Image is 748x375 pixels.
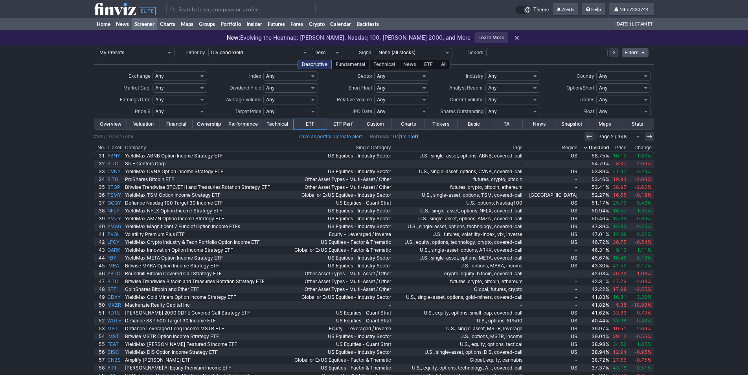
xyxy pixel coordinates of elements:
a: US [524,238,579,246]
a: QQQY [106,199,124,207]
a: 1.11% [628,246,654,254]
a: 47.89% [579,223,610,230]
span: MFE7220744 [619,6,649,12]
a: US [524,230,579,238]
a: -2.62% [628,183,654,191]
span: 25.73 [613,200,627,206]
a: Ownership [193,119,225,129]
span: 16.46 [613,255,627,261]
a: 12.38 [610,230,628,238]
a: IMRA [106,262,124,270]
a: U.S., single-asset, options, TSM, covered-call [392,191,523,199]
a: BTF [106,285,124,293]
a: BITO [106,176,124,183]
a: Defiance Leveraged Long Income MSTR ETF [124,325,285,333]
a: 33 [94,168,106,176]
a: - [524,278,579,285]
a: Maps [178,18,196,30]
a: YieldMax META Option Income Strategy ETF [124,254,285,262]
a: US [524,325,579,333]
a: save as portfolio [299,134,335,139]
a: 33.83 [610,309,628,317]
a: 47.79 [610,278,628,285]
a: ETF [294,119,326,129]
a: 50 [94,301,106,309]
a: Help [582,3,605,16]
div: ETF [420,60,437,69]
a: - [392,160,523,168]
a: 48 [94,285,106,293]
a: Bitwise Trendwise BTC/ETH and Treasuries Rotation Strategy ETF [124,183,285,191]
a: 17.98 [610,285,628,293]
a: Maps [588,119,621,129]
a: WDTE [106,317,124,325]
a: U.S., options, MARA, income [392,262,523,270]
a: US Equities - Quant Strat [285,199,393,207]
a: 42.63% [579,270,610,278]
span: -2.55% [634,286,651,292]
a: 53.89% [579,168,610,176]
a: - [285,160,393,168]
a: CoinShares Bitcoin and Ether ETF [124,285,285,293]
a: 45 [94,262,106,270]
a: [PERSON_NAME] 2000 0DTE Covered Call Strategy ETF [124,309,285,317]
span: 9.13 [616,247,627,253]
a: US Equities - Industry Sector [285,207,393,215]
a: ZVOL [106,230,124,238]
span: 10.15 [613,153,627,159]
a: Stats [621,119,654,129]
a: 1.60% [628,152,654,160]
a: MST [106,325,124,333]
a: -0.79% [628,309,654,317]
span: -0.18% [634,192,651,198]
a: 46.22 [610,270,628,278]
a: 16.46 [610,254,628,262]
a: YieldMax TSM Option Income Strategy ETF [124,191,285,199]
a: 53 [94,325,106,333]
a: YieldMax Innovation Option Income Strategy ETF [124,246,285,254]
a: YieldMax CVNA Option Income Strategy ETF [124,168,285,176]
a: Technical [261,119,294,129]
a: 50.46% [579,215,610,223]
span: Theme [533,5,549,14]
a: US Equities - Quant Strat [285,317,393,325]
a: 0.18% [628,254,654,262]
a: U.S., single-asset, options, NFLX, covered-call [392,207,523,215]
a: 10.15 [610,152,628,160]
a: Charts [157,18,178,30]
a: 0.17% [628,262,654,270]
a: -0.54% [628,238,654,246]
a: futures, crypto, bitcoin, ethereum [392,278,523,285]
span: 3.29% [637,168,651,174]
a: Backtests [354,18,382,30]
a: 41.82% [579,301,610,309]
a: BITC [106,278,124,285]
a: 39.97% [579,325,610,333]
a: 52 [94,317,106,325]
a: US Equities - Quant Strat [285,309,393,317]
a: 40 [94,223,106,230]
a: US [524,223,579,230]
a: TSMY [106,191,124,199]
span: 3.32% [637,294,651,300]
a: US Equities - Industry Sector [285,262,393,270]
div: Descriptive [298,60,332,69]
a: U.S., equity, options, small-cap, covered-call [392,309,523,317]
a: 8.67 [610,160,628,168]
div: All [437,60,451,69]
a: - [524,270,579,278]
a: News [113,18,132,30]
a: Performance [225,119,261,129]
a: US Equities - Industry Sector [285,168,393,176]
a: Home [94,18,113,30]
span: 46.22 [613,271,627,276]
a: Defiance Nasdaq 100 Target 30 Income ETF [124,199,285,207]
a: Futures [265,18,288,30]
a: Other Asset Types - Multi-Asset / Other [285,183,393,191]
span: -2.69% [634,161,651,166]
a: 0.70% [628,223,654,230]
a: Overview [94,119,127,129]
a: Theme [515,5,549,14]
a: 3.29% [628,168,654,176]
a: U.S., options, SP500 [392,317,523,325]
